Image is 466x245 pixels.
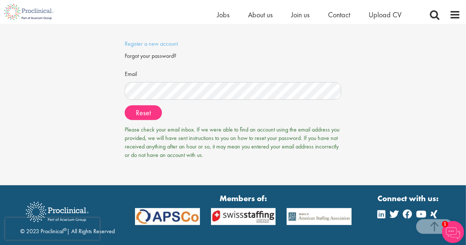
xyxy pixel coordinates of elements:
a: About us [248,10,273,20]
button: Reset [125,105,162,120]
iframe: reCAPTCHA [5,218,100,240]
div: Forgot your password? [125,52,341,60]
a: Upload CV [369,10,401,20]
div: © 2023 Proclinical | All Rights Reserved [20,196,115,236]
a: Join us [291,10,310,20]
a: Register a new account [125,40,178,48]
img: APSCo [281,208,357,225]
span: 1 [442,221,448,227]
a: Jobs [217,10,229,20]
span: Please check your email inbox. If we were able to find an account using the email address you pro... [125,126,339,159]
span: Reset [136,108,151,118]
img: Chatbot [442,221,464,243]
img: APSCo [206,208,281,225]
strong: Connect with us: [377,193,440,204]
strong: Members of: [135,193,352,204]
img: APSCo [130,208,205,225]
a: Contact [328,10,350,20]
label: Email [125,67,137,78]
img: Proclinical Recruitment [20,197,94,227]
